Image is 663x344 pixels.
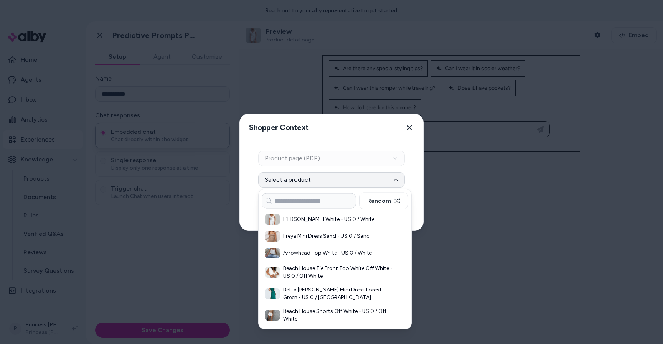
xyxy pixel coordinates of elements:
[283,308,394,323] h3: Beach House Shorts Off White - US 0 / Off White
[283,286,394,301] h3: Betta [PERSON_NAME] Midi Dress Forest Green - US 0 / [GEOGRAPHIC_DATA]
[246,120,309,135] h2: Shopper Context
[258,172,405,188] button: Select a product
[265,267,280,278] img: Beach House Tie Front Top White Off White - US 0 / Off White
[283,216,394,223] h3: [PERSON_NAME] White - US 0 / White
[283,232,394,240] h3: Freya Mini Dress Sand - US 0 / Sand
[265,248,280,258] img: Arrowhead Top White - US 0 / White
[265,231,280,242] img: Freya Mini Dress Sand - US 0 / Sand
[265,288,280,299] img: Betta Vanore Midi Dress Forest Green - US 0 / Forest Green
[265,310,280,321] img: Beach House Shorts Off White - US 0 / Off White
[283,265,394,280] h3: Beach House Tie Front Top White Off White - US 0 / Off White
[283,249,394,257] h3: Arrowhead Top White - US 0 / White
[265,214,280,225] img: Adi Romper White - US 0 / White
[359,193,408,209] button: Random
